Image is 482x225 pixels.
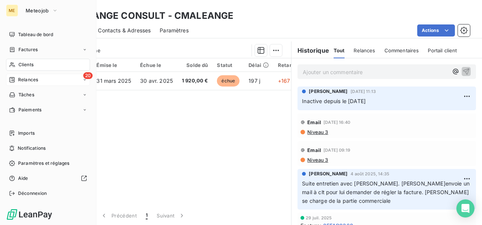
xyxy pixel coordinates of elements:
[307,119,321,125] span: Email
[323,148,350,152] span: [DATE] 09:19
[249,62,269,68] div: Délai
[98,27,151,34] span: Contacts & Adresses
[83,72,93,79] span: 20
[18,175,28,182] span: Aide
[6,5,18,17] div: ME
[18,130,35,137] span: Imports
[249,78,260,84] span: 197 j
[18,160,69,167] span: Paramètres et réglages
[354,47,375,53] span: Relances
[307,147,321,153] span: Email
[26,8,49,14] span: Meteojob
[18,46,38,53] span: Factures
[351,89,376,94] span: [DATE] 11:13
[141,208,152,223] button: 1
[18,190,47,197] span: Déconnexion
[351,172,389,176] span: 4 août 2025, 14:35
[456,199,474,217] div: Open Intercom Messenger
[217,75,239,87] span: échue
[18,91,34,98] span: Tâches
[417,24,455,36] button: Actions
[278,78,293,84] span: +167 j
[217,62,239,68] div: Statut
[278,62,302,68] div: Retard
[18,106,41,113] span: Paiements
[96,208,141,223] button: Précédent
[6,172,90,184] a: Aide
[323,120,350,125] span: [DATE] 16:40
[146,212,148,219] span: 1
[140,78,173,84] span: 30 avr. 2025
[182,77,208,85] span: 1 920,00 €
[182,62,208,68] div: Solde dû
[18,61,34,68] span: Clients
[18,31,53,38] span: Tableau de bord
[428,47,457,53] span: Portail client
[307,157,328,163] span: Niveau 3
[152,208,190,223] button: Suivant
[291,46,329,55] h6: Historique
[309,88,348,95] span: [PERSON_NAME]
[306,216,332,220] span: 29 juil. 2025
[6,208,53,220] img: Logo LeanPay
[96,62,131,68] div: Émise le
[384,47,419,53] span: Commentaires
[18,76,38,83] span: Relances
[18,145,46,152] span: Notifications
[302,180,471,204] span: Suite entretien avec [PERSON_NAME]. [PERSON_NAME]envoie un mail à clt pour lui demander de régler...
[66,9,233,23] h3: MALEANGE CONSULT - CMALEANGE
[302,98,366,104] span: Inactive depuis le [DATE]
[307,129,328,135] span: Niveau 3
[160,27,189,34] span: Paramètres
[140,62,173,68] div: Échue le
[96,78,131,84] span: 31 mars 2025
[309,170,348,177] span: [PERSON_NAME]
[334,47,345,53] span: Tout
